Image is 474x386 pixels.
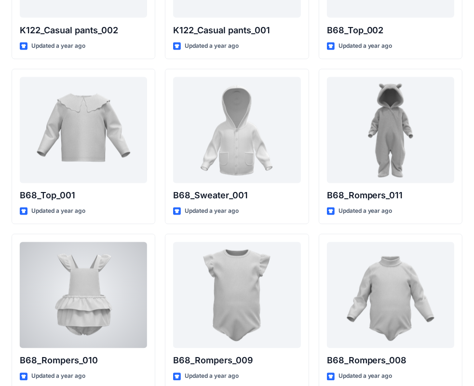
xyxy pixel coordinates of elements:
p: Updated a year ago [185,207,239,217]
p: K122_Casual pants_001 [173,24,300,37]
p: B68_Top_002 [327,24,454,37]
p: B68_Rompers_010 [20,354,147,368]
p: Updated a year ago [339,372,393,382]
p: B68_Rompers_011 [327,189,454,203]
p: B68_Top_001 [20,189,147,203]
p: B68_Rompers_009 [173,354,300,368]
a: B68_Rompers_009 [173,242,300,348]
p: Updated a year ago [185,41,239,51]
a: B68_Rompers_011 [327,77,454,183]
a: B68_Top_001 [20,77,147,183]
p: Updated a year ago [31,372,85,382]
a: B68_Rompers_008 [327,242,454,348]
p: Updated a year ago [185,372,239,382]
p: Updated a year ago [339,41,393,51]
p: Updated a year ago [31,41,85,51]
p: Updated a year ago [339,207,393,217]
p: K122_Casual pants_002 [20,24,147,37]
p: Updated a year ago [31,207,85,217]
a: B68_Rompers_010 [20,242,147,348]
a: B68_Sweater_001 [173,77,300,183]
p: B68_Rompers_008 [327,354,454,368]
p: B68_Sweater_001 [173,189,300,203]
